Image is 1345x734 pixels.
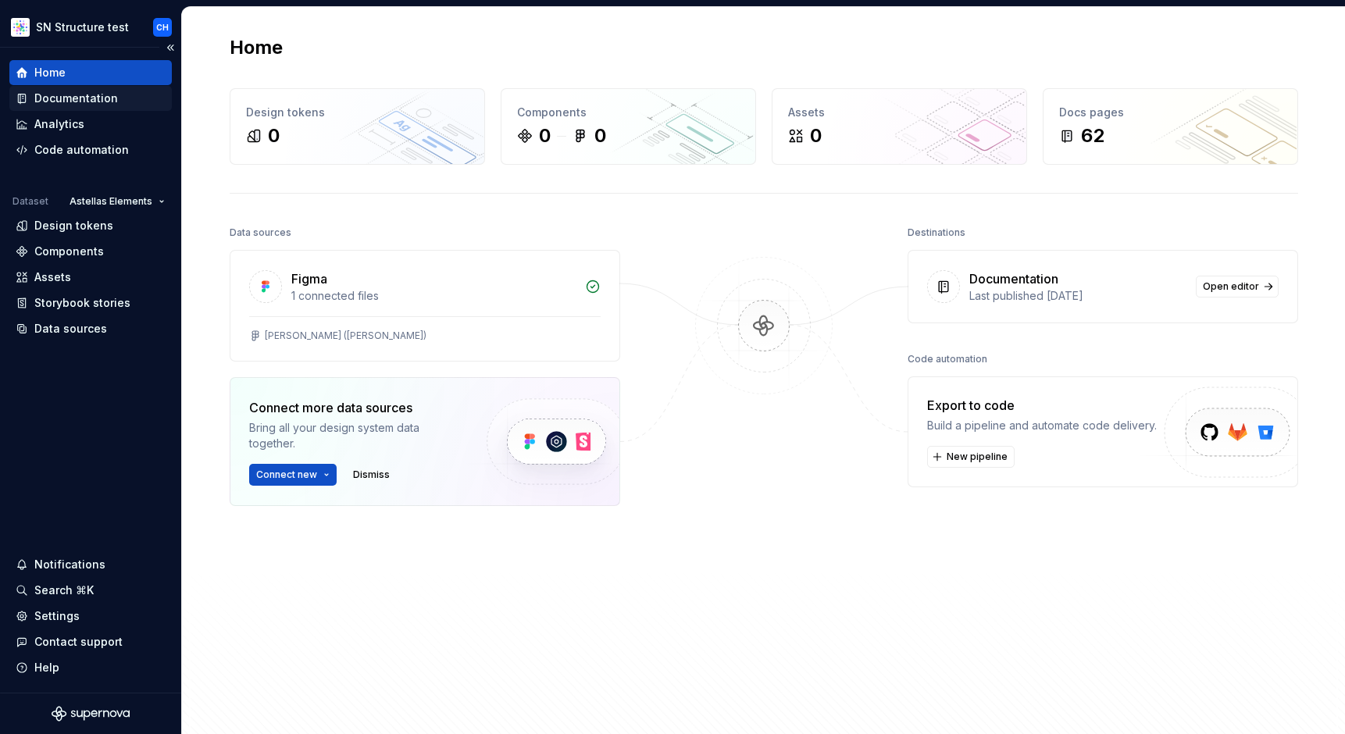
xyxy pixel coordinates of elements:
div: Settings [34,608,80,624]
div: Bring all your design system data together. [249,420,460,451]
button: Astellas Elements [62,191,172,212]
div: Dataset [12,195,48,208]
a: Design tokens [9,213,172,238]
button: Collapse sidebar [159,37,181,59]
span: Open editor [1203,280,1259,293]
div: Search ⌘K [34,583,94,598]
div: SN Structure test [36,20,129,35]
div: 1 connected files [291,288,576,304]
a: Analytics [9,112,172,137]
button: Search ⌘K [9,578,172,603]
div: Destinations [908,222,965,244]
div: Design tokens [246,105,469,120]
div: Home [34,65,66,80]
h2: Home [230,35,283,60]
a: Documentation [9,86,172,111]
div: Help [34,660,59,675]
div: Docs pages [1059,105,1282,120]
div: Documentation [969,269,1058,288]
a: Docs pages62 [1043,88,1298,165]
div: Connect more data sources [249,398,460,417]
div: 0 [268,123,280,148]
svg: Supernova Logo [52,706,130,722]
div: Figma [291,269,327,288]
a: Settings [9,604,172,629]
div: 62 [1081,123,1104,148]
div: Data sources [230,222,291,244]
span: Astellas Elements [70,195,152,208]
div: 0 [594,123,606,148]
button: Dismiss [346,464,397,486]
span: Dismiss [353,469,390,481]
div: Code automation [908,348,987,370]
div: Last published [DATE] [969,288,1186,304]
div: Assets [788,105,1011,120]
button: New pipeline [927,446,1015,468]
button: Notifications [9,552,172,577]
div: Documentation [34,91,118,106]
div: 0 [810,123,822,148]
div: Notifications [34,557,105,572]
div: Components [517,105,740,120]
div: Design tokens [34,218,113,233]
a: Storybook stories [9,290,172,315]
div: Export to code [927,396,1157,415]
div: Code automation [34,142,129,158]
a: Design tokens0 [230,88,485,165]
a: Assets [9,265,172,290]
span: Connect new [256,469,317,481]
div: Analytics [34,116,84,132]
div: Contact support [34,634,123,650]
a: Components00 [501,88,756,165]
div: Assets [34,269,71,285]
button: Help [9,655,172,680]
div: 0 [539,123,551,148]
a: Assets0 [772,88,1027,165]
a: Data sources [9,316,172,341]
div: Data sources [34,321,107,337]
button: Connect new [249,464,337,486]
div: Components [34,244,104,259]
div: Build a pipeline and automate code delivery. [927,418,1157,433]
div: Storybook stories [34,295,130,311]
img: b2369ad3-f38c-46c1-b2a2-f2452fdbdcd2.png [11,18,30,37]
a: Open editor [1196,276,1279,298]
button: SN Structure testCH [3,10,178,44]
div: [PERSON_NAME] ([PERSON_NAME]) [265,330,426,342]
a: Home [9,60,172,85]
a: Figma1 connected files[PERSON_NAME] ([PERSON_NAME]) [230,250,620,362]
button: Contact support [9,629,172,654]
div: CH [156,21,169,34]
a: Components [9,239,172,264]
a: Code automation [9,137,172,162]
span: New pipeline [947,451,1008,463]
